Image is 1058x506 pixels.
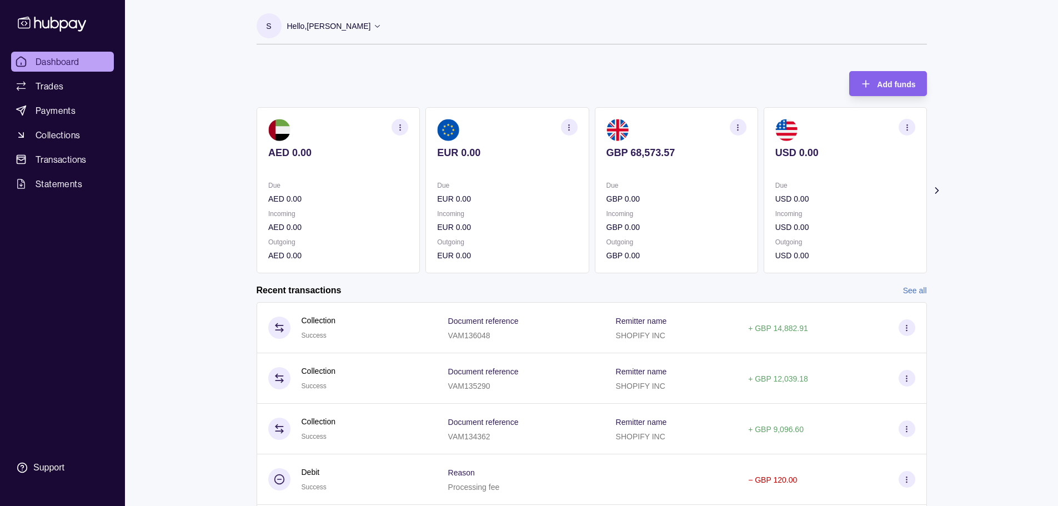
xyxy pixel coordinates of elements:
span: Dashboard [36,55,79,68]
p: GBP 0.00 [606,193,746,205]
img: us [775,119,797,141]
p: SHOPIFY INC [616,382,665,390]
p: SHOPIFY INC [616,432,665,441]
p: Document reference [448,367,519,376]
a: Support [11,456,114,479]
p: GBP 68,573.57 [606,147,746,159]
p: Hello, [PERSON_NAME] [287,20,371,32]
p: Due [775,179,915,192]
p: EUR 0.00 [437,147,577,159]
a: Statements [11,174,114,194]
span: Success [302,433,327,440]
h2: Recent transactions [257,284,342,297]
p: Incoming [606,208,746,220]
p: SHOPIFY INC [616,331,665,340]
p: + GBP 12,039.18 [748,374,808,383]
button: Add funds [849,71,926,96]
p: Document reference [448,317,519,325]
p: AED 0.00 [268,249,408,262]
p: Due [606,179,746,192]
p: Collection [302,314,335,327]
a: Dashboard [11,52,114,72]
p: AED 0.00 [268,193,408,205]
span: Success [302,483,327,491]
img: gb [606,119,628,141]
p: USD 0.00 [775,193,915,205]
p: + GBP 14,882.91 [748,324,808,333]
p: − GBP 120.00 [748,475,797,484]
p: + GBP 9,096.60 [748,425,804,434]
a: Payments [11,101,114,121]
p: EUR 0.00 [437,221,577,233]
p: VAM135290 [448,382,490,390]
p: S [266,20,271,32]
a: See all [903,284,927,297]
p: GBP 0.00 [606,249,746,262]
p: Incoming [775,208,915,220]
a: Collections [11,125,114,145]
p: GBP 0.00 [606,221,746,233]
span: Statements [36,177,82,191]
p: Collection [302,365,335,377]
p: Reason [448,468,475,477]
span: Trades [36,79,63,93]
p: Due [268,179,408,192]
p: Remitter name [616,317,667,325]
p: Remitter name [616,418,667,427]
span: Transactions [36,153,87,166]
p: USD 0.00 [775,249,915,262]
p: Collection [302,415,335,428]
p: Debit [302,466,327,478]
p: AED 0.00 [268,221,408,233]
span: Add funds [877,80,915,89]
span: Success [302,382,327,390]
p: Incoming [437,208,577,220]
p: VAM134362 [448,432,490,441]
img: ae [268,119,290,141]
p: Processing fee [448,483,500,492]
p: Document reference [448,418,519,427]
p: Outgoing [437,236,577,248]
a: Transactions [11,149,114,169]
p: Outgoing [775,236,915,248]
div: Support [33,462,64,474]
p: USD 0.00 [775,147,915,159]
span: Payments [36,104,76,117]
p: Outgoing [606,236,746,248]
p: USD 0.00 [775,221,915,233]
span: Collections [36,128,80,142]
p: Due [437,179,577,192]
p: Remitter name [616,367,667,376]
p: VAM136048 [448,331,490,340]
p: AED 0.00 [268,147,408,159]
a: Trades [11,76,114,96]
p: EUR 0.00 [437,249,577,262]
span: Success [302,332,327,339]
p: Incoming [268,208,408,220]
img: eu [437,119,459,141]
p: EUR 0.00 [437,193,577,205]
p: Outgoing [268,236,408,248]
